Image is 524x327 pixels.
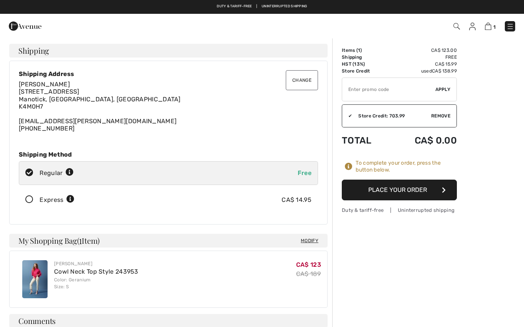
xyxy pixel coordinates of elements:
[352,112,431,119] div: Store Credit: 703.99
[493,24,496,30] span: 1
[435,86,451,93] span: Apply
[342,78,435,101] input: Promo code
[286,70,318,90] button: Change
[389,68,457,74] td: used
[54,268,138,275] a: Cowl Neck Top Style 243953
[431,112,450,119] span: Remove
[342,180,457,200] button: Place Your Order
[22,260,48,298] img: Cowl Neck Top Style 243953
[298,169,311,177] span: Free
[40,168,74,178] div: Regular
[19,88,181,110] span: [STREET_ADDRESS] Manotick, [GEOGRAPHIC_DATA], [GEOGRAPHIC_DATA] K4M0H7
[9,234,328,248] h4: My Shopping Bag
[342,112,352,119] div: ✔
[506,23,514,30] img: Menu
[342,54,389,61] td: Shipping
[485,23,491,30] img: Shopping Bag
[19,70,318,78] div: Shipping Address
[342,68,389,74] td: Store Credit
[342,206,457,214] div: Duty & tariff-free | Uninterrupted shipping
[485,21,496,31] a: 1
[282,195,311,205] div: CA$ 14.95
[296,270,321,277] s: CA$ 189
[9,18,41,34] img: 1ère Avenue
[19,81,318,132] div: [EMAIL_ADDRESS][PERSON_NAME][DOMAIN_NAME] [PHONE_NUMBER]
[389,127,457,154] td: CA$ 0.00
[432,68,457,74] span: CA$ 138.99
[19,81,70,88] span: [PERSON_NAME]
[296,261,321,268] span: CA$ 123
[389,47,457,54] td: CA$ 123.00
[19,151,318,158] div: Shipping Method
[18,47,49,54] span: Shipping
[54,260,138,267] div: [PERSON_NAME]
[389,54,457,61] td: Free
[77,235,100,246] span: ( Item)
[40,195,74,205] div: Express
[469,23,476,30] img: My Info
[79,235,82,245] span: 1
[389,61,457,68] td: CA$ 15.99
[453,23,460,30] img: Search
[54,276,138,290] div: Color: Geranium Size: S
[342,61,389,68] td: HST (13%)
[356,160,457,173] div: To complete your order, press the button below.
[301,237,318,244] span: Modify
[342,47,389,54] td: Items ( )
[342,127,389,154] td: Total
[358,48,360,53] span: 1
[9,22,41,29] a: 1ère Avenue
